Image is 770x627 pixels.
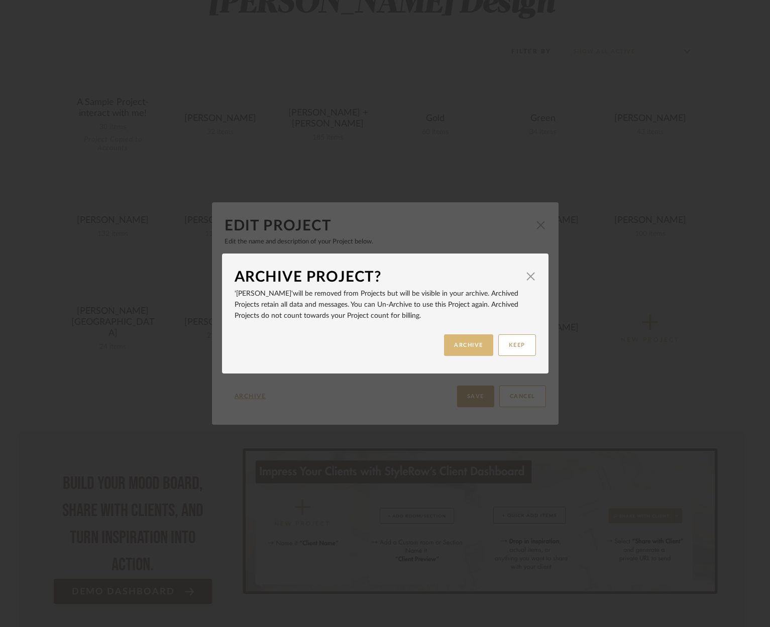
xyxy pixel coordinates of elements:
[521,266,541,286] button: Close
[235,266,536,288] dialog-header: Archive Project?
[235,288,536,321] p: will be removed from Projects but will be visible in your archive. Archived Projects retain all d...
[498,334,536,356] button: KEEP
[235,290,293,297] span: '[PERSON_NAME]'
[235,266,521,288] div: Archive Project?
[444,334,493,356] button: ARCHIVE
